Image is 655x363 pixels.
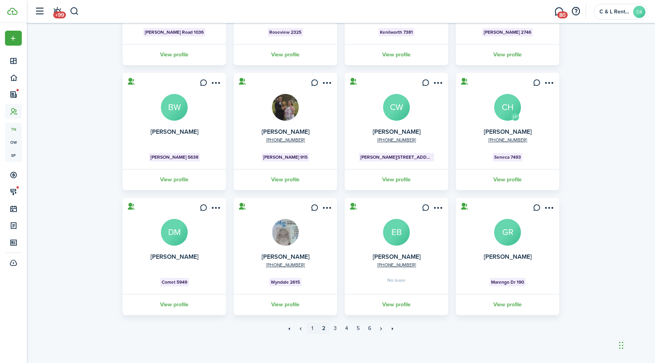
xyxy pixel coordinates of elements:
a: [PHONE_NUMBER] [266,261,305,268]
button: Search [70,5,79,18]
a: ow [5,136,22,149]
span: [PERSON_NAME] 5638 [151,154,198,161]
span: Roseview 2325 [269,29,301,36]
a: [PERSON_NAME] [484,127,532,136]
span: Comet 5949 [162,279,187,286]
span: 80 [557,11,568,18]
span: C & L Rental Management, LLC [599,9,630,15]
button: Open menu [209,204,221,214]
span: Marengo Dr 190 [491,279,524,286]
button: Open menu [320,204,332,214]
a: Last [387,323,398,334]
a: Messaging [552,2,566,21]
button: Open sidebar [32,4,47,19]
a: [PERSON_NAME] [262,127,309,136]
a: [PHONE_NUMBER] [377,261,416,268]
a: [PERSON_NAME] [262,252,309,261]
span: [PERSON_NAME] 2746 [484,29,531,36]
div: Drag [619,334,624,357]
a: sp [5,149,22,162]
avatar-text: C& [633,6,645,18]
a: DM [161,219,188,246]
a: [PERSON_NAME] [151,252,198,261]
button: Open menu [542,79,555,89]
a: View profile [121,44,227,65]
a: [PERSON_NAME] [373,127,421,136]
a: View profile [121,294,227,315]
a: [PHONE_NUMBER] [488,136,527,143]
a: View profile [121,169,227,190]
button: Open menu [431,204,444,214]
a: 5 [352,323,364,334]
a: [PERSON_NAME] [373,252,421,261]
a: View profile [455,294,560,315]
img: Edward Ciesinski [272,219,299,246]
a: tn [5,123,22,136]
a: [PHONE_NUMBER] [266,136,305,143]
a: CH [494,94,521,121]
span: [PERSON_NAME] 915 [263,154,308,161]
span: Seneca 7493 [494,154,521,161]
button: Open menu [209,79,221,89]
a: [PHONE_NUMBER] [377,136,416,143]
a: EB [383,219,410,246]
a: CW [383,94,410,121]
a: BW [161,94,188,121]
a: 4 [341,323,352,334]
button: Open menu [5,31,22,46]
a: First [283,323,295,334]
a: GR [494,219,521,246]
a: [PERSON_NAME] [484,252,532,261]
a: Next [375,323,387,334]
a: View profile [344,294,449,315]
img: Candace Wilson [272,94,299,121]
button: Open menu [320,79,332,89]
span: Wyndale 2615 [271,279,300,286]
a: [PERSON_NAME] [151,127,198,136]
a: View profile [233,44,338,65]
button: Open menu [542,204,555,214]
span: [PERSON_NAME] Road 1036 [145,29,204,36]
a: 1 [306,323,318,334]
a: Previous [295,323,306,334]
button: Open menu [431,79,444,89]
a: 3 [329,323,341,334]
span: [PERSON_NAME][STREET_ADDRESS] [360,154,433,161]
avatar-text: LH [511,113,519,121]
a: View profile [344,44,449,65]
span: No lease [387,278,406,283]
span: +99 [53,11,66,18]
span: Kenilworth 7381 [380,29,413,36]
a: View profile [455,44,560,65]
img: TenantCloud [7,8,18,15]
iframe: Chat Widget [617,326,655,363]
a: 2 [318,323,329,334]
a: View profile [344,169,449,190]
a: View profile [233,169,338,190]
button: Open resource center [569,5,582,18]
a: View profile [455,169,560,190]
a: Notifications [50,2,64,21]
a: View profile [233,294,338,315]
a: 6 [364,323,375,334]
